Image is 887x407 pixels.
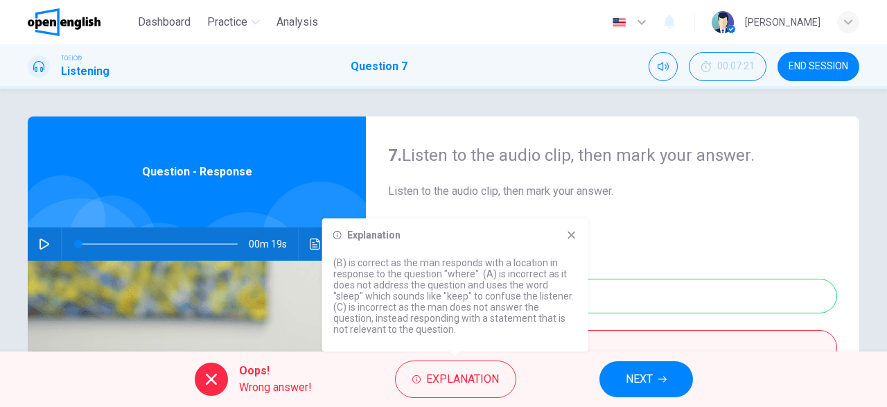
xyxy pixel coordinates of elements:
[745,14,820,31] div: [PERSON_NAME]
[611,17,628,28] img: en
[239,363,312,379] span: Oops!
[351,58,407,75] h1: Question 7
[388,144,837,166] h4: Listen to the audio clip, then mark your answer.
[689,52,766,81] div: Hide
[304,227,326,261] button: Click to see the audio transcription
[142,164,252,180] span: Question - Response
[626,370,653,389] span: NEXT
[333,257,577,335] p: (B) is correct as the man responds with a location in response to the question "where". (A) is in...
[249,227,298,261] span: 00m 19s
[649,52,678,81] div: Mute
[207,14,247,31] span: Practice
[347,230,401,241] h6: Explanation
[426,370,499,389] span: Explanation
[28,8,100,36] img: OpenEnglish logo
[239,379,312,396] span: Wrong answer!
[61,63,109,80] h1: Listening
[61,53,82,63] span: TOEIC®
[388,146,402,165] strong: 7.
[388,183,837,200] span: Listen to the audio clip, then mark your answer.
[712,11,734,33] img: Profile picture
[717,61,755,72] span: 00:07:21
[138,14,191,31] span: Dashboard
[276,14,318,31] span: Analysis
[789,61,848,72] span: END SESSION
